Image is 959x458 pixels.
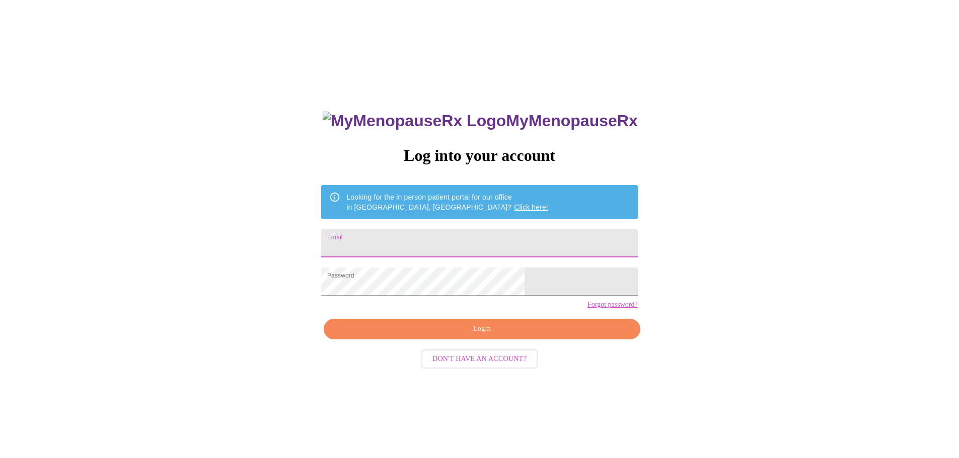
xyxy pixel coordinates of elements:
div: Looking for the in person patient portal for our office in [GEOGRAPHIC_DATA], [GEOGRAPHIC_DATA]? [346,188,548,216]
a: Forgot password? [587,301,638,309]
span: Login [335,323,628,335]
button: Login [324,319,640,339]
span: Don't have an account? [432,353,527,365]
button: Don't have an account? [421,349,538,369]
h3: Log into your account [321,146,637,165]
a: Don't have an account? [419,354,540,362]
img: MyMenopauseRx Logo [323,112,506,130]
a: Click here! [514,203,548,211]
h3: MyMenopauseRx [323,112,638,130]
